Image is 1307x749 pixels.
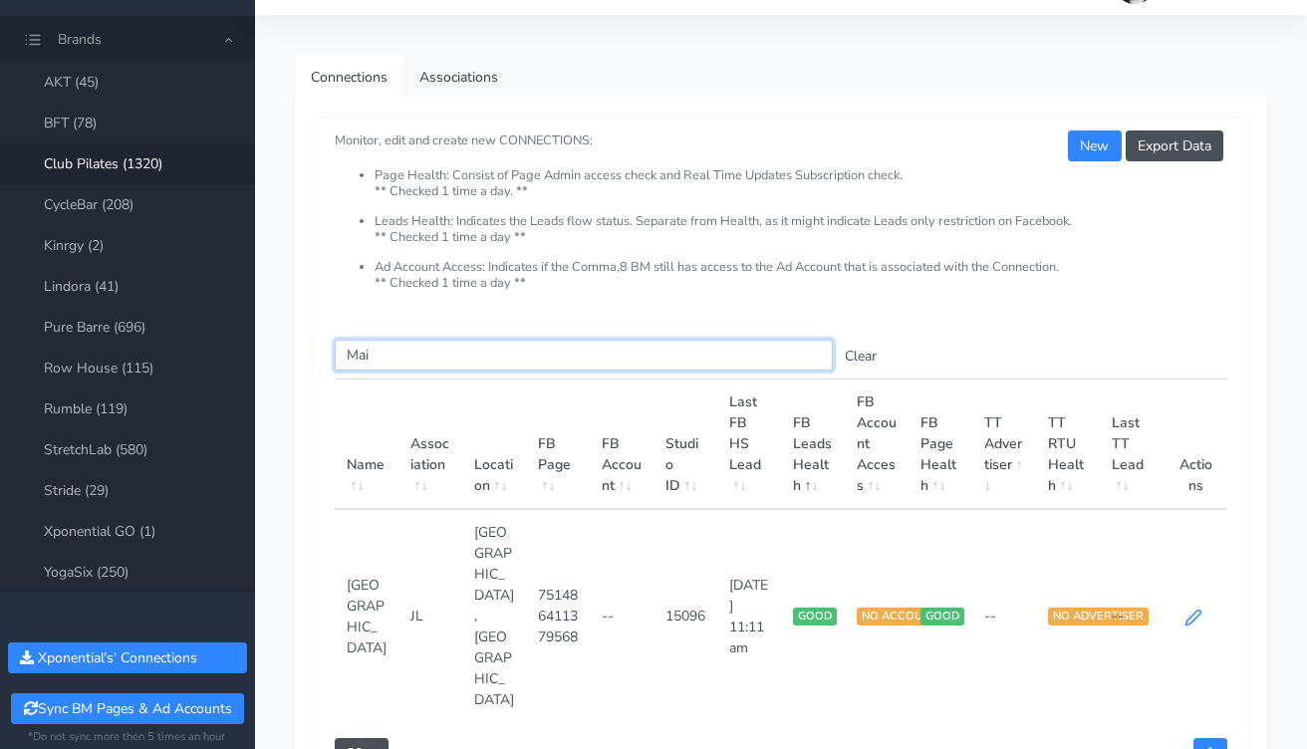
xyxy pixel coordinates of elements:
[375,260,1227,291] li: Ad Account Access: Indicates if the Comma,8 BM still has access to the Ad Account that is associa...
[335,340,833,371] input: enter text you want to search
[909,379,972,510] th: FB Page Health
[398,509,462,722] td: JL
[717,509,781,722] td: [DATE] 11:11am
[972,509,1036,722] td: --
[920,608,964,625] span: GOOD
[857,608,942,625] span: NO ACCOUNT
[845,379,909,510] th: FB Account Access
[793,608,837,625] span: GOOD
[462,509,526,722] td: [GEOGRAPHIC_DATA],[GEOGRAPHIC_DATA]
[375,168,1227,214] li: Page Health: Consist of Page Admin access check and Real Time Updates Subscription check. ** Chec...
[11,693,243,724] button: Sync BM Pages & Ad Accounts
[653,509,717,722] td: 15096
[295,55,403,100] a: Connections
[1100,509,1164,722] td: --
[1048,608,1149,625] span: NO ADVERTISER
[58,30,102,49] span: Brands
[781,379,845,510] th: FB Leads Health
[590,509,653,722] td: --
[1068,130,1121,161] button: New
[335,509,398,722] td: [GEOGRAPHIC_DATA]
[403,55,514,100] a: Associations
[1100,379,1164,510] th: Last TT Lead
[1164,379,1227,510] th: Actions
[1126,130,1223,161] button: Export Data
[1036,379,1100,510] th: TT RTU Health
[526,379,590,510] th: FB Page
[398,379,462,510] th: Association
[8,642,247,673] button: Xponential's' Connections
[375,214,1227,260] li: Leads Health: Indicates the Leads flow status. Separate from Health, as it might indicate Leads o...
[462,379,526,510] th: Location
[526,509,590,722] td: 751486411379568
[717,379,781,510] th: Last FB HS Lead
[590,379,653,510] th: FB Account
[833,341,889,372] button: Clear
[335,116,1227,291] small: Monitor, edit and create new CONNECTIONS:
[972,379,1036,510] th: TT Advertiser
[653,379,717,510] th: Studio ID
[335,379,398,510] th: Name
